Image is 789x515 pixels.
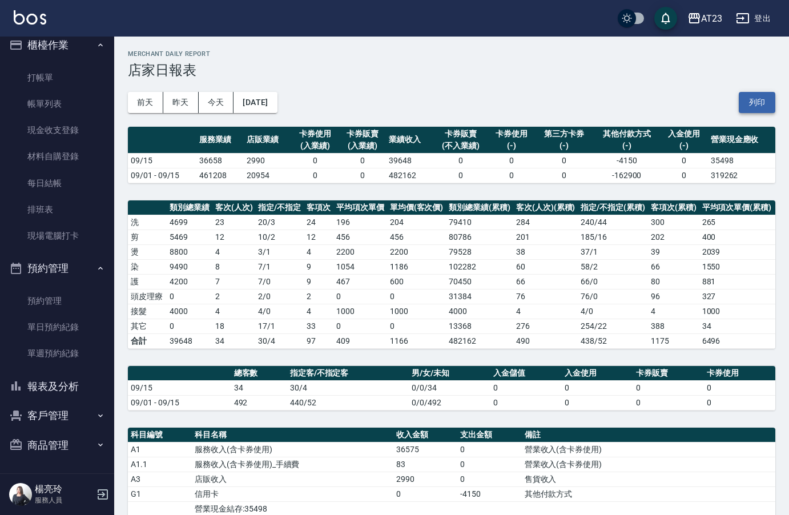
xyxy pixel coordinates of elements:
td: A3 [128,472,192,486]
td: 1175 [648,333,699,348]
th: 客次(人次) [212,200,256,215]
div: (入業績) [294,140,336,152]
a: 單週預約紀錄 [5,340,110,367]
td: 265 [699,215,775,230]
td: 0 [291,168,339,183]
td: 2039 [699,244,775,259]
td: 營業收入(含卡券使用) [522,442,775,457]
div: (不入業績) [436,140,485,152]
td: 66 / 0 [578,274,648,289]
th: 單均價(客次價) [387,200,446,215]
td: 76 / 0 [578,289,648,304]
td: 467 [333,274,387,289]
td: 1186 [387,259,446,274]
td: 60 [513,259,578,274]
td: 0 [433,153,488,168]
td: 388 [648,319,699,333]
td: 0 [661,168,708,183]
div: (-) [596,140,658,152]
td: 12 [212,230,256,244]
td: 0 [433,168,488,183]
th: 指定客/不指定客 [287,366,409,381]
td: A1.1 [128,457,192,472]
td: 881 [699,274,775,289]
td: 96 [648,289,699,304]
td: 2 [304,289,333,304]
td: 438/52 [578,333,648,348]
button: 預約管理 [5,254,110,283]
td: 0 [339,168,386,183]
td: 13368 [446,319,513,333]
td: 營業收入(含卡券使用) [522,457,775,472]
td: 80 [648,274,699,289]
td: 頭皮理療 [128,289,167,304]
table: a dense table [128,366,775,411]
td: 0 [457,472,521,486]
td: 1550 [699,259,775,274]
button: 列印 [739,92,775,113]
button: [DATE] [234,92,277,113]
td: 9 [304,274,333,289]
td: 456 [333,230,387,244]
td: 4 [212,304,256,319]
td: 售貨收入 [522,472,775,486]
td: 284 [513,215,578,230]
td: 35498 [708,153,775,168]
td: 39648 [167,333,212,348]
a: 現金收支登錄 [5,117,110,143]
a: 打帳單 [5,65,110,91]
td: 接髮 [128,304,167,319]
td: 2200 [333,244,387,259]
td: 34 [231,380,287,395]
td: 24 [304,215,333,230]
td: 4200 [167,274,212,289]
td: 洗 [128,215,167,230]
td: 8800 [167,244,212,259]
div: 其他付款方式 [596,128,658,140]
td: 0 [536,168,593,183]
td: G1 [128,486,192,501]
td: 2 [212,289,256,304]
td: 0 [457,442,521,457]
td: 70450 [446,274,513,289]
button: 昨天 [163,92,199,113]
h2: Merchant Daily Report [128,50,775,58]
td: 276 [513,319,578,333]
th: 支出金額 [457,428,521,442]
td: 店販收入 [192,472,393,486]
th: 科目名稱 [192,428,393,442]
td: 490 [513,333,578,348]
td: -4150 [593,153,661,168]
th: 卡券使用 [704,366,775,381]
th: 客項次 [304,200,333,215]
td: 1000 [699,304,775,319]
td: 0/0/34 [409,380,490,395]
td: 8 [212,259,256,274]
td: 1166 [387,333,446,348]
button: AT23 [683,7,727,30]
td: 信用卡 [192,486,393,501]
td: 12 [304,230,333,244]
td: 09/01 - 09/15 [128,395,231,410]
td: 319262 [708,168,775,183]
td: 79410 [446,215,513,230]
td: 0 [562,380,633,395]
button: save [654,7,677,30]
td: 196 [333,215,387,230]
td: 204 [387,215,446,230]
td: 燙 [128,244,167,259]
th: 類別總業績(累積) [446,200,513,215]
td: 1054 [333,259,387,274]
td: 4000 [167,304,212,319]
td: 4 [513,304,578,319]
td: 0 [167,319,212,333]
th: 類別總業績 [167,200,212,215]
td: 4 [212,244,256,259]
td: 4 / 0 [578,304,648,319]
td: 400 [699,230,775,244]
th: 科目編號 [128,428,192,442]
div: 卡券販賣 [341,128,383,140]
td: 其他付款方式 [522,486,775,501]
div: 卡券使用 [294,128,336,140]
td: 79528 [446,244,513,259]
